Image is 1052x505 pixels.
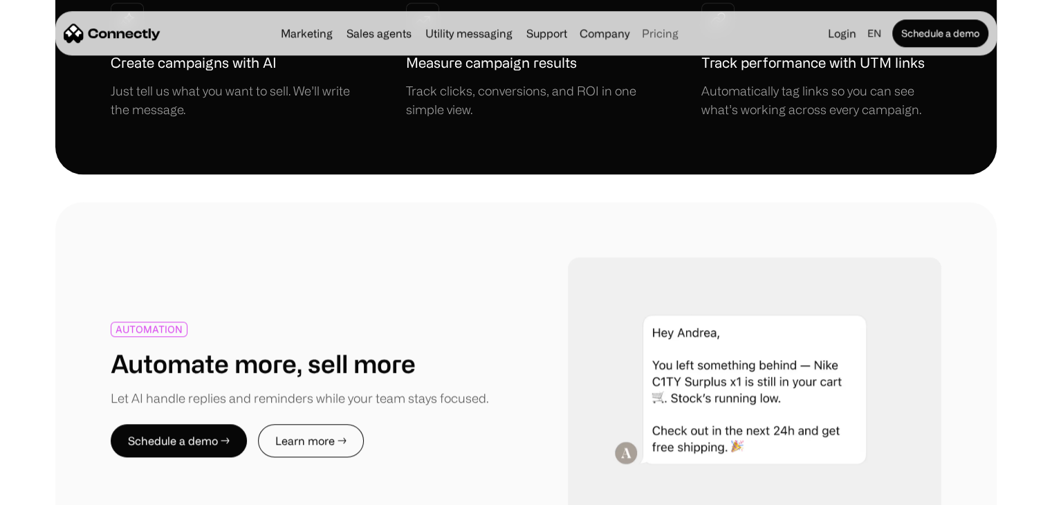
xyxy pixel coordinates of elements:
[258,424,364,457] a: Learn more →
[892,19,988,47] a: Schedule a demo
[111,348,416,378] h1: Automate more, sell more
[701,53,925,73] h1: Track performance with UTM links
[111,53,277,73] h1: Create campaigns with AI
[575,24,634,43] div: Company
[406,53,577,73] h1: Measure campaign results
[64,23,160,44] a: home
[111,424,247,457] a: Schedule a demo →
[14,479,83,500] aside: Language selected: English
[867,24,881,43] div: en
[28,481,83,500] ul: Language list
[111,389,488,407] div: Let AI handle replies and reminders while your team stays focused.
[420,28,518,39] a: Utility messaging
[636,28,684,39] a: Pricing
[116,324,183,334] div: AUTOMATION
[341,28,417,39] a: Sales agents
[111,82,351,119] div: Just tell us what you want to sell. We’ll write the message.
[521,28,573,39] a: Support
[275,28,338,39] a: Marketing
[862,24,889,43] div: en
[406,82,646,119] div: Track clicks, conversions, and ROI in one simple view.
[701,82,941,119] div: Automatically tag links so you can see what’s working across every campaign.
[822,24,862,43] a: Login
[580,24,629,43] div: Company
